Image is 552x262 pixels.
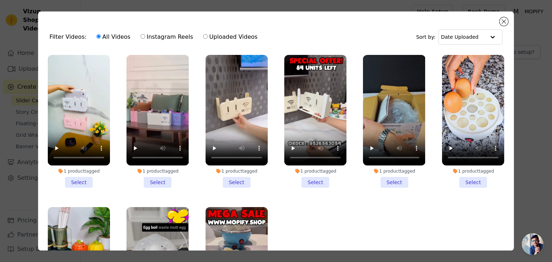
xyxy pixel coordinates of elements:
div: 1 product tagged [48,168,110,174]
label: Uploaded Videos [203,32,258,42]
div: 1 product tagged [126,168,189,174]
label: All Videos [96,32,131,42]
div: Sort by: [416,29,503,45]
button: Close modal [500,17,508,26]
div: 1 product tagged [284,168,346,174]
div: Filter Videos: [50,29,262,45]
div: 1 product tagged [206,168,268,174]
a: Open chat [522,233,543,255]
div: 1 product tagged [442,168,504,174]
label: Instagram Reels [140,32,193,42]
div: 1 product tagged [363,168,425,174]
